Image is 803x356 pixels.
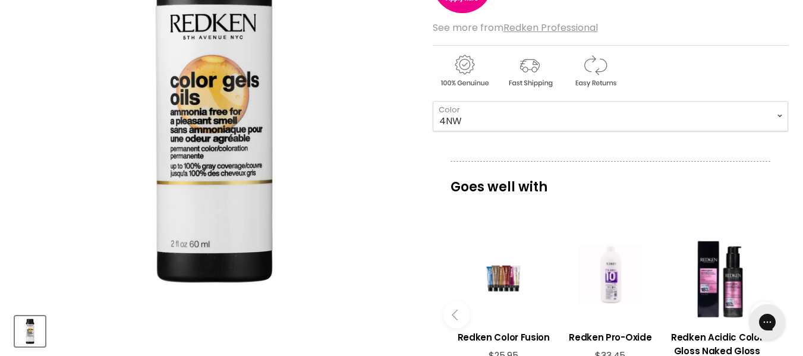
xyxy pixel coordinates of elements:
[15,316,45,346] button: Redken Color Gels Oils
[456,330,551,344] h3: Redken Color Fusion
[563,330,657,344] h3: Redken Pro-Oxide
[563,322,657,350] a: View product:Redken Pro-Oxide
[456,322,551,350] a: View product:Redken Color Fusion
[451,161,770,200] p: Goes well with
[498,53,561,89] img: shipping.gif
[433,53,496,89] img: genuine.gif
[16,317,44,345] img: Redken Color Gels Oils
[744,300,791,344] iframe: Gorgias live chat messenger
[563,53,626,89] img: returns.gif
[503,21,598,34] a: Redken Professional
[13,313,415,346] div: Product thumbnails
[433,21,598,34] span: See more from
